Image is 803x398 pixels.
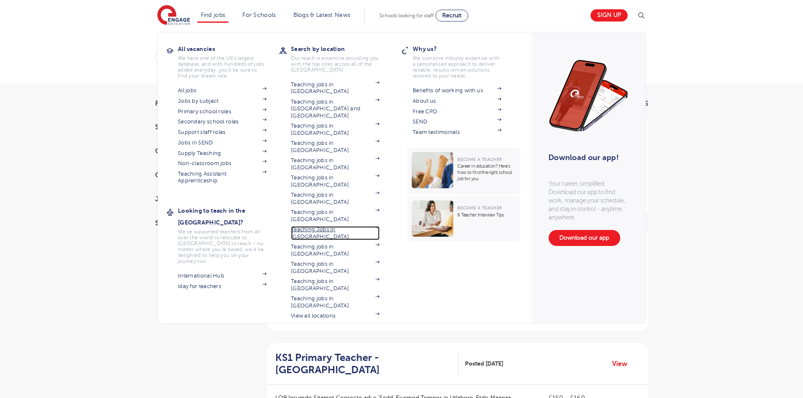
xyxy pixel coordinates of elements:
h3: Download our app! [548,148,625,167]
a: Supply Teaching [178,150,266,157]
a: Teaching jobs in [GEOGRAPHIC_DATA] [291,278,379,292]
a: Search by locationOur reach is extensive providing you with the top roles across all of the [GEOG... [291,43,392,73]
a: Looking to teach in the [GEOGRAPHIC_DATA]?We've supported teachers from all over the world to rel... [178,205,279,264]
a: Teaching jobs in [GEOGRAPHIC_DATA] [291,81,379,95]
a: Secondary school roles [178,118,266,125]
h3: Start Date [155,124,248,131]
a: Become a TeacherCareer in education? Here’s how to find the right school job for you [407,148,522,195]
a: KS1 Primary Teacher - [GEOGRAPHIC_DATA] [275,352,459,376]
p: 6 Teacher Interview Tips [457,212,516,218]
a: Teaching jobs in [GEOGRAPHIC_DATA] [291,209,379,223]
a: Non-classroom jobs [178,160,266,167]
a: Teaching jobs in [GEOGRAPHIC_DATA] [291,140,379,154]
a: All vacanciesWe have one of the UK's largest database. and with hundreds of jobs added everyday. ... [178,43,279,79]
a: Teaching jobs in [GEOGRAPHIC_DATA] [291,174,379,188]
span: Schools looking for staff [379,13,434,19]
h3: Search by location [291,43,392,55]
p: We have one of the UK's largest database. and with hundreds of jobs added everyday. you'll be sur... [178,55,266,79]
span: Become a Teacher [457,157,502,162]
p: We've supported teachers from all over the world to relocate to [GEOGRAPHIC_DATA] to teach - no m... [178,229,266,264]
a: Free CPD [413,108,501,115]
a: Jobs by subject [178,98,266,104]
a: All jobs [178,87,266,94]
a: For Schools [242,12,276,18]
h3: Looking to teach in the [GEOGRAPHIC_DATA]? [178,205,279,228]
span: Filters [155,100,180,107]
div: Submit [155,47,555,67]
p: Our reach is extensive providing you with the top roles across all of the [GEOGRAPHIC_DATA] [291,55,379,73]
a: SEND [413,118,501,125]
h3: Sector [155,220,248,227]
a: Teaching jobs in [GEOGRAPHIC_DATA] [291,157,379,171]
h3: Job Type [155,196,248,203]
p: Career in education? Here’s how to find the right school job for you [457,163,516,182]
a: Support staff roles [178,129,266,136]
a: Team testimonials [413,129,501,136]
a: Sign up [591,9,628,21]
a: Jobs in SEND [178,139,266,146]
a: Teaching jobs in [GEOGRAPHIC_DATA] [291,243,379,257]
span: Recruit [442,12,462,19]
a: Download our app [548,230,620,246]
a: Teaching jobs in [GEOGRAPHIC_DATA] [291,295,379,309]
a: Blogs & Latest News [293,12,351,18]
a: Teaching Jobs in [GEOGRAPHIC_DATA] [291,226,379,240]
p: We combine industry expertise with a personalised approach to deliver reliable, results-driven so... [413,55,501,79]
a: Recruit [435,10,468,21]
h3: Why us? [413,43,514,55]
a: Teaching Assistant Apprenticeship [178,171,266,184]
h3: City [155,172,248,179]
a: Why us?We combine industry expertise with a personalised approach to deliver reliable, results-dr... [413,43,514,79]
a: Find jobs [201,12,226,18]
a: About us [413,98,501,104]
a: iday for teachers [178,283,266,290]
span: Become a Teacher [457,206,502,210]
h2: KS1 Primary Teacher - [GEOGRAPHIC_DATA] [275,352,452,376]
a: International Hub [178,272,266,279]
a: Teaching jobs in [GEOGRAPHIC_DATA] and [GEOGRAPHIC_DATA] [291,99,379,119]
a: Become a Teacher6 Teacher Interview Tips [407,196,522,241]
p: Your career, simplified. Download our app to find work, manage your schedule, and stay in control... [548,179,628,222]
a: Teaching jobs in [GEOGRAPHIC_DATA] [291,261,379,275]
h3: County [155,148,248,155]
a: Benefits of working with us [413,87,501,94]
a: Teaching jobs in [GEOGRAPHIC_DATA] [291,123,379,136]
h3: All vacancies [178,43,279,55]
a: View [612,358,634,369]
a: Primary school roles [178,108,266,115]
a: View all locations [291,313,379,319]
span: Posted [DATE] [465,359,503,368]
img: Engage Education [157,5,190,26]
a: Teaching jobs in [GEOGRAPHIC_DATA] [291,192,379,206]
